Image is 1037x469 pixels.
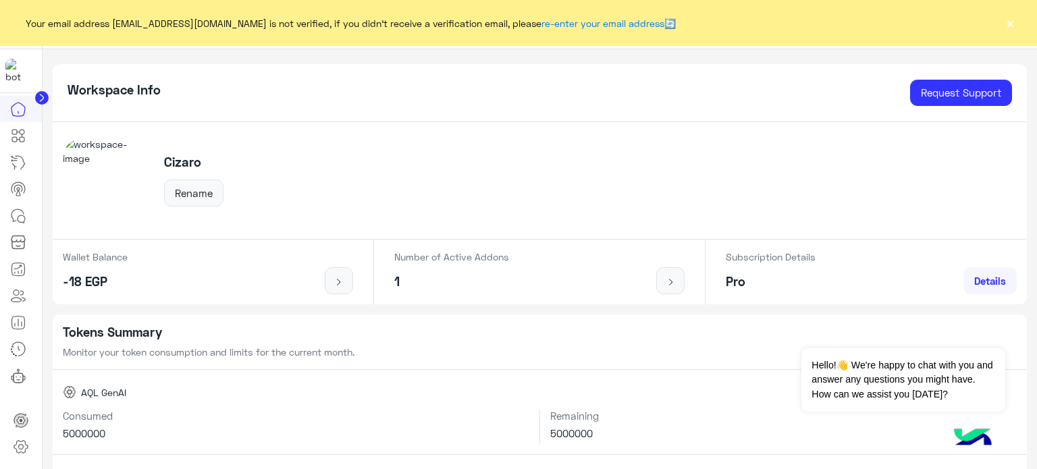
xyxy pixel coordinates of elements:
img: icon [662,277,679,287]
p: Monitor your token consumption and limits for the current month. [63,345,1017,359]
button: × [1003,16,1017,30]
img: AQL GenAI [63,385,76,399]
img: icon [331,277,348,287]
span: Your email address [EMAIL_ADDRESS][DOMAIN_NAME] is not verified, if you didn't receive a verifica... [26,16,676,30]
a: re-enter your email address [541,18,664,29]
h5: Cizaro [164,155,223,170]
h5: Workspace Info [68,82,161,98]
a: Details [963,267,1017,294]
span: Hello!👋 We're happy to chat with you and answer any questions you might have. How can we assist y... [801,348,1005,412]
button: Rename [164,180,223,206]
h5: Tokens Summary [63,325,1017,340]
p: Number of Active Addons [394,250,509,264]
h6: Remaining [550,410,1017,422]
span: Details [974,275,1006,287]
h5: Pro [726,274,816,289]
p: Subscription Details [726,250,816,264]
h6: Consumed [63,410,530,422]
h5: -18 EGP [63,274,128,289]
a: Request Support [910,80,1012,107]
p: Wallet Balance [63,250,128,264]
h6: 5000000 [550,427,1017,439]
span: AQL GenAI [81,385,126,399]
img: hulul-logo.png [949,415,996,462]
h6: 5000000 [63,427,530,439]
img: 919860931428189 [5,59,30,83]
h5: 1 [394,274,509,289]
img: workspace-image [63,137,149,223]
